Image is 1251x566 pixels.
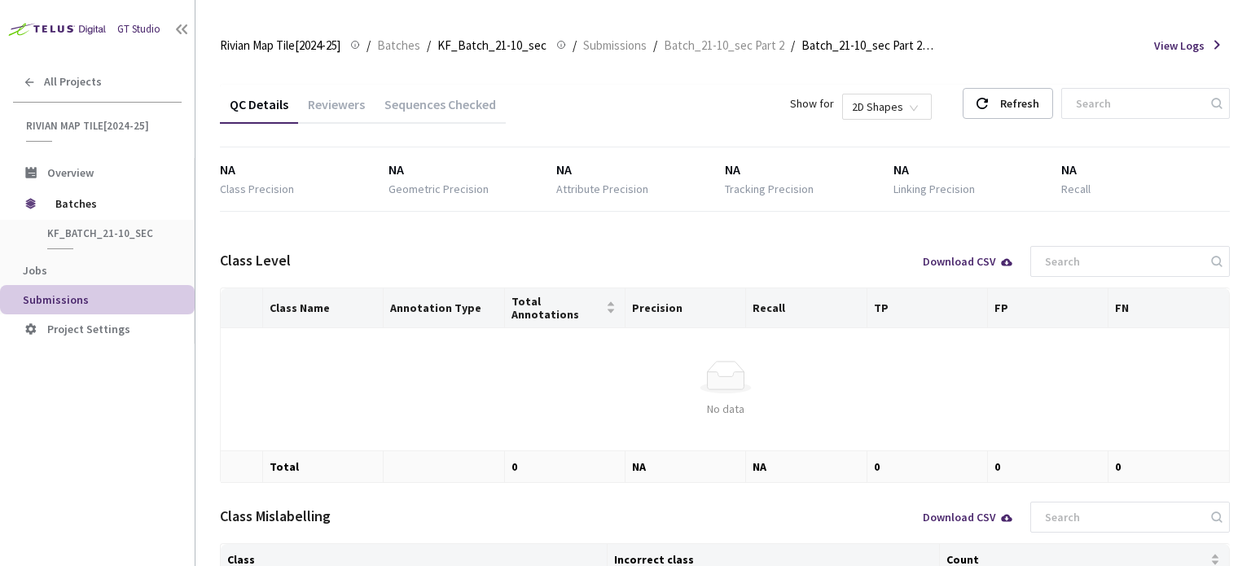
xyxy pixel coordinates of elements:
[893,180,975,198] div: Linking Precision
[1061,160,1230,180] div: NA
[867,451,988,483] td: 0
[377,36,420,55] span: Batches
[653,36,657,55] li: /
[227,553,255,566] a: Class
[988,288,1108,328] th: FP
[437,36,546,55] span: KF_Batch_21-10_sec
[988,451,1108,483] td: 0
[664,36,784,55] span: Batch_21-10_sec Part 2
[556,180,648,198] div: Attribute Precision
[427,36,431,55] li: /
[1154,37,1205,55] span: View Logs
[1000,89,1039,118] div: Refresh
[388,180,489,198] div: Geometric Precision
[746,288,867,328] th: Recall
[117,21,160,37] div: GT Studio
[23,263,47,278] span: Jobs
[923,511,1014,523] div: Download CSV
[384,288,504,328] th: Annotation Type
[725,160,893,180] div: NA
[725,180,814,198] div: Tracking Precision
[852,94,922,119] span: 2D Shapes
[220,96,298,124] div: QC Details
[220,180,294,198] div: Class Precision
[220,249,291,272] div: Class Level
[556,160,725,180] div: NA
[220,160,388,180] div: NA
[26,119,172,133] span: Rivian Map Tile[2024-25]
[893,160,1062,180] div: NA
[47,165,94,180] span: Overview
[791,36,795,55] li: /
[374,36,424,54] a: Batches
[583,36,647,55] span: Submissions
[220,505,331,528] div: Class Mislabelling
[47,322,130,336] span: Project Settings
[1066,89,1209,118] input: Search
[801,36,933,55] span: Batch_21-10_sec Part 2 QC - [DATE]
[1108,288,1230,328] th: FN
[661,36,788,54] a: Batch_21-10_sec Part 2
[1108,451,1230,483] td: 0
[263,288,384,328] th: Class Name
[746,451,867,483] td: NA
[367,36,371,55] li: /
[923,256,1014,267] div: Download CSV
[511,295,603,321] span: Total Annotations
[220,36,340,55] span: Rivian Map Tile[2024-25]
[234,400,1218,418] div: No data
[263,451,384,483] td: Total
[375,96,506,124] div: Sequences Checked
[1035,502,1209,532] input: Search
[55,187,167,220] span: Batches
[388,160,557,180] div: NA
[1061,180,1091,198] div: Recall
[47,226,168,240] span: KF_Batch_21-10_sec
[298,96,375,124] div: Reviewers
[580,36,650,54] a: Submissions
[505,451,625,483] td: 0
[505,288,625,328] th: Total Annotations
[625,451,746,483] td: NA
[1035,247,1209,276] input: Search
[946,553,979,566] a: Count
[23,292,89,307] span: Submissions
[573,36,577,55] li: /
[614,553,694,566] a: Incorrect class
[44,75,102,89] span: All Projects
[625,288,746,328] th: Precision
[790,94,834,112] span: Show for
[867,288,988,328] th: TP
